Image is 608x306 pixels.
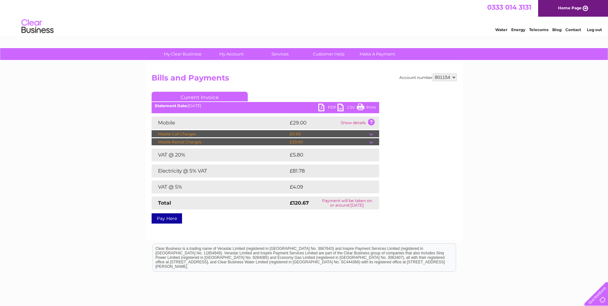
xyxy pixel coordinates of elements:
[495,27,507,32] a: Water
[288,165,366,177] td: £81.78
[399,73,457,81] div: Account number
[351,48,404,60] a: Make A Payment
[529,27,548,32] a: Telecoms
[288,138,369,146] td: £29.00
[511,27,525,32] a: Energy
[155,103,188,108] b: Statement Date:
[288,149,364,161] td: £5.80
[153,4,456,31] div: Clear Business is a trading name of Verastar Limited (registered in [GEOGRAPHIC_DATA] No. 3667643...
[152,181,288,193] td: VAT @ 5%
[152,165,288,177] td: Electricity @ 5% VAT
[152,213,182,224] a: Pay Here
[156,48,209,60] a: My Clear Business
[487,3,531,11] a: 0333 014 3131
[152,73,457,86] h2: Bills and Payments
[302,48,355,60] a: Customer Help
[318,104,337,113] a: PDF
[290,200,309,206] strong: £120.67
[152,130,288,138] td: Mobile Call Charges
[152,92,248,101] a: Current Invoice
[357,104,376,113] a: Print
[288,116,339,129] td: £29.00
[152,149,288,161] td: VAT @ 20%
[21,17,54,36] img: logo.png
[158,200,171,206] strong: Total
[565,27,581,32] a: Contact
[339,116,379,129] td: Show details
[337,104,357,113] a: CSV
[288,181,364,193] td: £4.09
[205,48,258,60] a: My Account
[152,138,288,146] td: Mobile Rental Charges
[552,27,562,32] a: Blog
[288,130,369,138] td: £0.00
[152,116,288,129] td: Mobile
[587,27,602,32] a: Log out
[152,104,379,108] div: [DATE]
[315,197,379,209] td: Payment will be taken on or around [DATE]
[254,48,306,60] a: Services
